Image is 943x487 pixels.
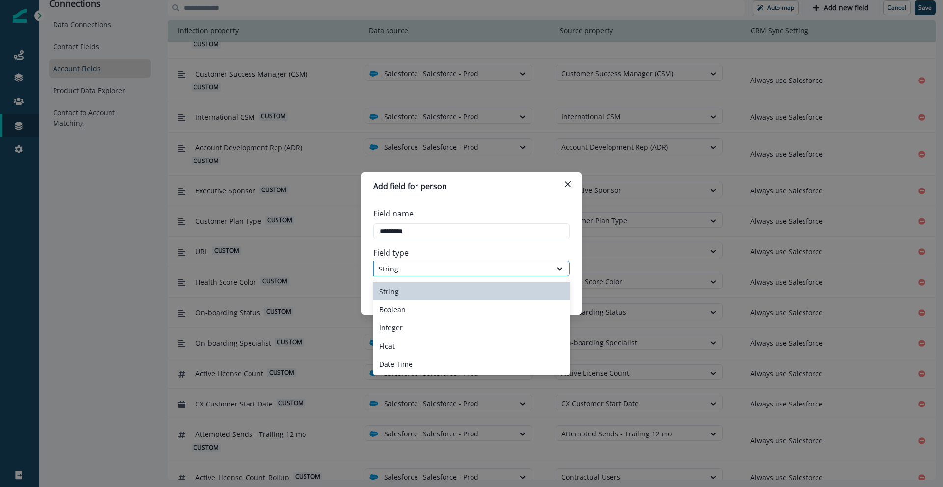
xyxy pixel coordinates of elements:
div: Boolean [373,300,570,319]
label: Field type [373,247,564,259]
button: Close [560,176,576,192]
div: String [379,264,547,274]
p: Field name [373,208,414,219]
div: Integer [373,319,570,337]
div: Date Time [373,355,570,373]
div: Float [373,337,570,355]
p: Add field for person [373,180,447,192]
div: String [373,282,570,300]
